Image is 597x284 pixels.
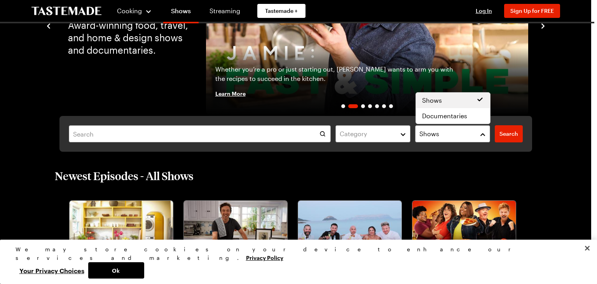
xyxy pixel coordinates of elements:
[246,254,283,261] a: More information about your privacy, opens in a new tab
[415,92,491,124] div: Shows
[88,262,144,279] button: Ok
[422,111,467,121] span: Documentaries
[419,129,439,138] span: Shows
[16,245,575,262] div: We may store cookies on your device to enhance our services and marketing.
[16,262,88,279] button: Your Privacy Choices
[415,125,490,142] button: Shows
[16,245,575,279] div: Privacy
[422,96,442,105] span: Shows
[579,240,596,257] button: Close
